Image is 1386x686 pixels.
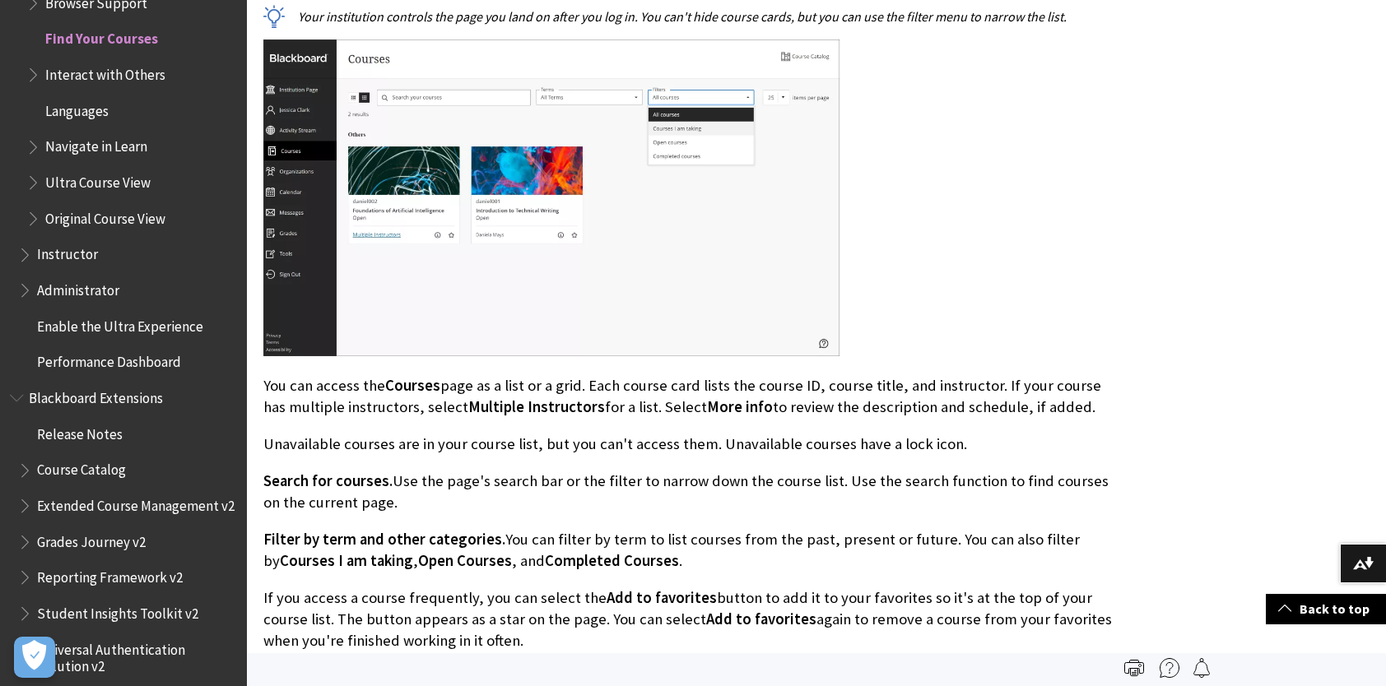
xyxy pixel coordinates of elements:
span: Administrator [37,276,119,299]
nav: Book outline for Blackboard Extensions [10,384,237,674]
a: Back to top [1266,594,1386,624]
span: Instructor [37,241,98,263]
span: Completed Courses [545,551,679,570]
span: Interact with Others [45,61,165,83]
span: Courses [385,376,440,395]
span: Courses I am taking [280,551,413,570]
span: Search for courses. [263,471,393,490]
span: Multiple Instructors [468,397,605,416]
p: Unavailable courses are in your course list, but you can't access them. Unavailable courses have ... [263,433,1126,455]
span: Enable the Ultra Experience [37,313,203,335]
img: More help [1160,658,1179,678]
span: Add to favorites [607,588,717,607]
span: Find Your Courses [45,25,158,48]
span: Release Notes [37,420,123,443]
button: Open Preferences [14,637,55,678]
p: You can filter by term to list courses from the past, present or future. You can also filter by ,... [263,529,1126,572]
img: Follow this page [1192,658,1212,678]
span: Performance Dashboard [37,349,181,371]
span: More info [707,397,773,416]
p: You can access the page as a list or a grid. Each course card lists the course ID, course title, ... [263,375,1126,418]
p: If you access a course frequently, you can select the button to add it to your favorites so it's ... [263,587,1126,652]
img: Student view of Courses page and Base Navigation [263,39,840,356]
p: Your institution controls the page you land on after you log in. You can't hide course cards, but... [263,7,1126,25]
span: Open Courses [418,551,512,570]
img: Print [1124,658,1144,678]
span: Add to favorites [706,610,816,628]
span: Student Insights Toolkit v2 [37,600,198,622]
span: Blackboard Extensions [29,384,163,406]
span: Languages [45,97,109,119]
span: Filter by term and other categories. [263,530,505,549]
span: Extended Course Management v2 [37,492,235,514]
span: Original Course View [45,205,165,227]
span: Reporting Framework v2 [37,563,183,586]
span: Grades Journey v2 [37,528,146,550]
span: Ultra Course View [45,169,151,191]
span: Course Catalog [37,457,126,479]
span: Navigate in Learn [45,133,147,155]
span: Universal Authentication Solution v2 [37,636,235,674]
p: Use the page's search bar or the filter to narrow down the course list. Use the search function t... [263,470,1126,513]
